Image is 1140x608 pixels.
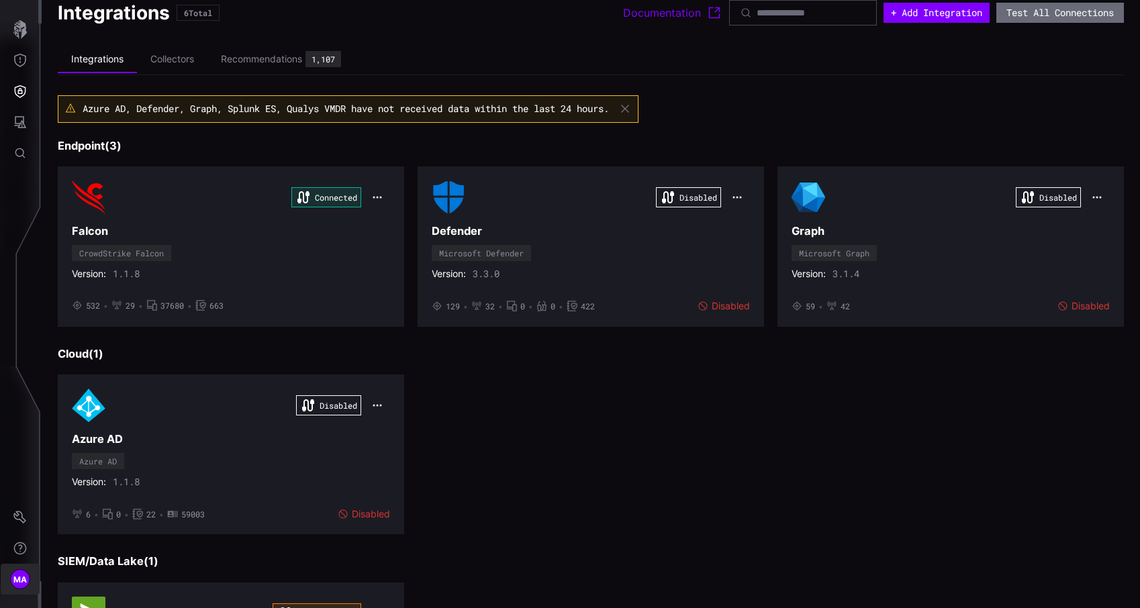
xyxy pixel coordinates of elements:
[184,9,212,17] div: 6 Total
[58,347,1124,361] h3: Cloud ( 1 )
[113,476,140,488] span: 1.1.8
[103,301,108,311] span: •
[58,1,170,25] h1: Integrations
[498,301,503,312] span: •
[116,509,121,520] span: 0
[72,181,105,214] img: CrowdStrike Falcon
[72,268,106,280] span: Version:
[137,46,207,72] li: Collectors
[338,508,390,520] div: Disabled
[160,301,184,311] span: 37680
[72,389,105,422] img: Azure AD
[1,564,40,595] button: MA
[146,509,156,520] span: 22
[72,224,390,238] h3: Falcon
[1016,187,1081,207] div: Disabled
[446,301,460,312] span: 129
[792,224,1110,238] h3: Graph
[72,432,390,446] h3: Azure AD
[94,509,99,520] span: •
[432,181,465,214] img: Microsoft Defender
[581,301,595,312] span: 422
[698,300,750,312] div: Disabled
[312,55,335,63] div: 1,107
[187,301,192,311] span: •
[58,554,1124,568] h3: SIEM/Data Lake ( 1 )
[79,457,117,465] div: Azure AD
[1057,300,1110,312] div: Disabled
[432,224,750,238] h3: Defender
[209,301,224,311] span: 663
[559,301,563,312] span: •
[58,46,137,73] li: Integrations
[291,187,361,207] div: Connected
[124,509,129,520] span: •
[72,476,106,488] span: Version:
[473,268,500,280] span: 3.3.0
[792,268,826,280] span: Version:
[623,5,722,21] a: Documentation
[86,509,91,520] span: 6
[86,301,100,311] span: 532
[181,509,205,520] span: 59003
[83,102,609,115] span: Azure AD, Defender, Graph, Splunk ES, Qualys VMDR have not received data within the last 24 hours.
[126,301,135,311] span: 29
[551,301,555,312] span: 0
[296,395,361,415] div: Disabled
[58,139,1124,153] h3: Endpoint ( 3 )
[439,249,524,257] div: Microsoft Defender
[520,301,525,312] span: 0
[656,187,721,207] div: Disabled
[432,268,466,280] span: Version:
[463,301,468,312] span: •
[113,268,140,280] span: 1.1.8
[841,301,850,312] span: 42
[833,268,859,280] span: 3.1.4
[528,301,533,312] span: •
[159,509,164,520] span: •
[485,301,495,312] span: 32
[792,181,825,214] img: Microsoft Graph
[996,3,1124,23] button: Test All Connections
[138,301,143,311] span: •
[799,249,869,257] div: Microsoft Graph
[79,249,164,257] div: CrowdStrike Falcon
[221,53,302,65] div: Recommendations
[818,301,823,312] span: •
[13,572,28,587] span: MA
[884,3,990,23] button: + Add Integration
[806,301,815,312] span: 59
